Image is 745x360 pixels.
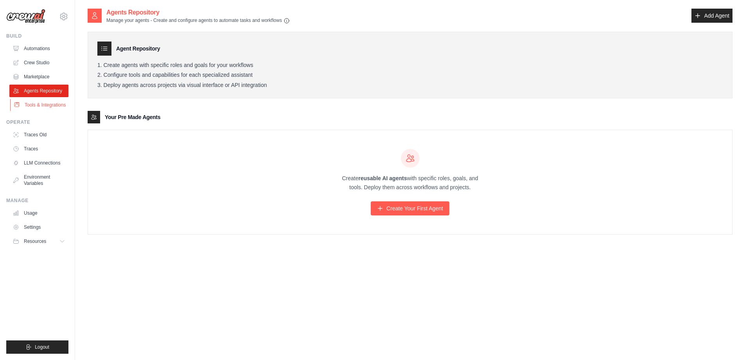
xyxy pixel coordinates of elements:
div: Build [6,33,68,39]
p: Manage your agents - Create and configure agents to automate tasks and workflows [106,17,290,24]
span: Logout [35,344,49,350]
h3: Your Pre Made Agents [105,113,160,121]
a: Tools & Integrations [10,99,69,111]
a: Usage [9,207,68,219]
a: Create Your First Agent [371,201,449,215]
a: Automations [9,42,68,55]
a: Environment Variables [9,171,68,190]
a: Agents Repository [9,85,68,97]
a: Traces [9,143,68,155]
li: Create agents with specific roles and goals for your workflows [97,62,723,69]
a: LLM Connections [9,157,68,169]
strong: reusable AI agents [358,175,407,181]
div: Manage [6,197,68,204]
span: Resources [24,238,46,244]
li: Configure tools and capabilities for each specialized assistant [97,72,723,79]
p: Create with specific roles, goals, and tools. Deploy them across workflows and projects. [335,174,485,192]
a: Marketplace [9,71,68,83]
a: Add Agent [691,9,732,23]
a: Settings [9,221,68,233]
h2: Agents Repository [106,8,290,17]
a: Crew Studio [9,56,68,69]
li: Deploy agents across projects via visual interface or API integration [97,82,723,89]
h3: Agent Repository [116,45,160,52]
button: Logout [6,340,68,354]
img: Logo [6,9,45,24]
div: Operate [6,119,68,125]
a: Traces Old [9,128,68,141]
button: Resources [9,235,68,248]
